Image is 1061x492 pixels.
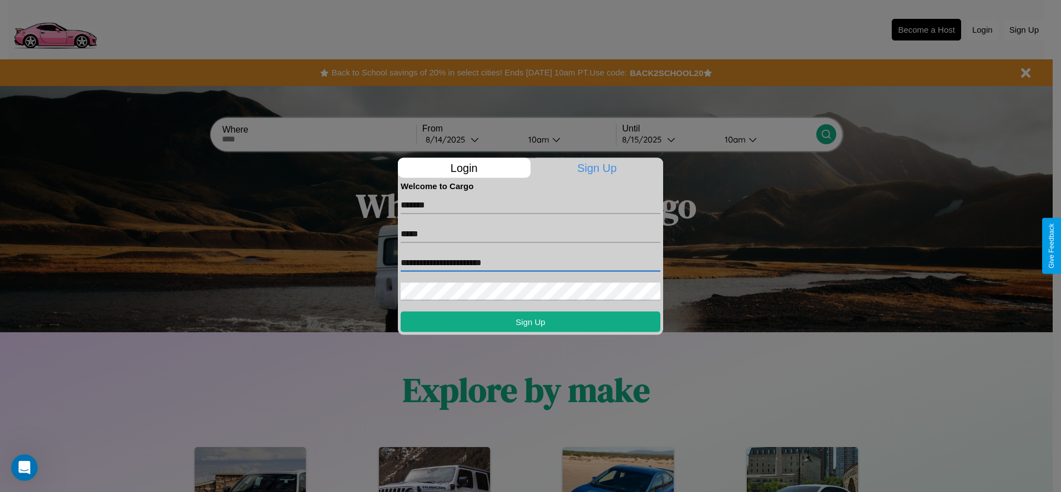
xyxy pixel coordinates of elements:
[398,158,530,177] p: Login
[11,454,38,481] iframe: Intercom live chat
[401,311,660,332] button: Sign Up
[401,181,660,190] h4: Welcome to Cargo
[1048,224,1055,268] div: Give Feedback
[531,158,664,177] p: Sign Up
